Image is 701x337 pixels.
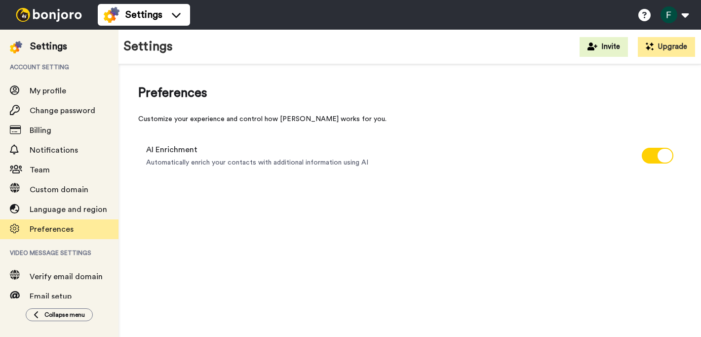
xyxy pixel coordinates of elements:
span: Change password [30,107,95,115]
img: settings-colored.svg [104,7,119,23]
span: Settings [125,8,162,22]
div: Customize your experience and control how [PERSON_NAME] works for you. [138,114,681,124]
span: My profile [30,87,66,95]
span: Language and region [30,206,107,213]
button: Collapse menu [26,308,93,321]
span: Notifications [30,146,78,154]
span: Billing [30,126,51,134]
span: AI Enrichment [146,144,368,156]
img: bj-logo-header-white.svg [12,8,86,22]
span: Email setup [30,293,72,300]
button: Invite [580,37,628,57]
h1: Settings [123,40,173,54]
span: Collapse menu [44,311,85,319]
span: Custom domain [30,186,88,194]
span: Preferences [30,225,74,233]
span: Team [30,166,50,174]
span: Verify email domain [30,273,103,281]
span: Preferences [138,84,681,102]
button: Upgrade [638,37,695,57]
span: Automatically enrich your contacts with additional information using AI [146,158,368,168]
div: Settings [30,40,67,53]
img: settings-colored.svg [10,41,22,53]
